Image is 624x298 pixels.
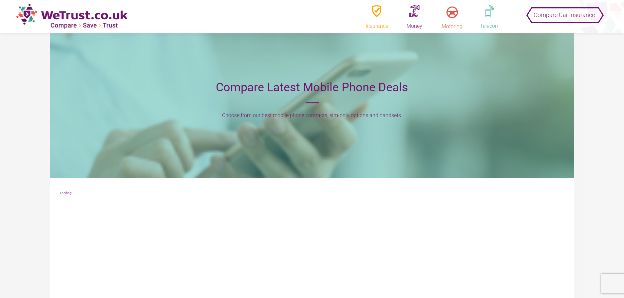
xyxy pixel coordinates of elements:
div: Loading... [60,191,564,195]
span: Compare Car Insurance [534,7,595,23]
img: telephone.png [485,5,494,17]
h1: Compare Latest Mobile Phone Deals [158,79,466,96]
div: Motoring [436,23,468,30]
button: Compare Car Insurance [529,6,599,19]
div: Money [398,23,431,30]
img: insurence.png [372,5,381,17]
img: new-logo.png [16,4,128,29]
div: Telecom [473,23,506,30]
p: Choose from our best mobile phone contracts, sim-only options and handsets. [158,112,466,119]
div: Insurance [360,23,393,30]
img: money.png [409,5,420,17]
img: motoring.png [446,7,458,18]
